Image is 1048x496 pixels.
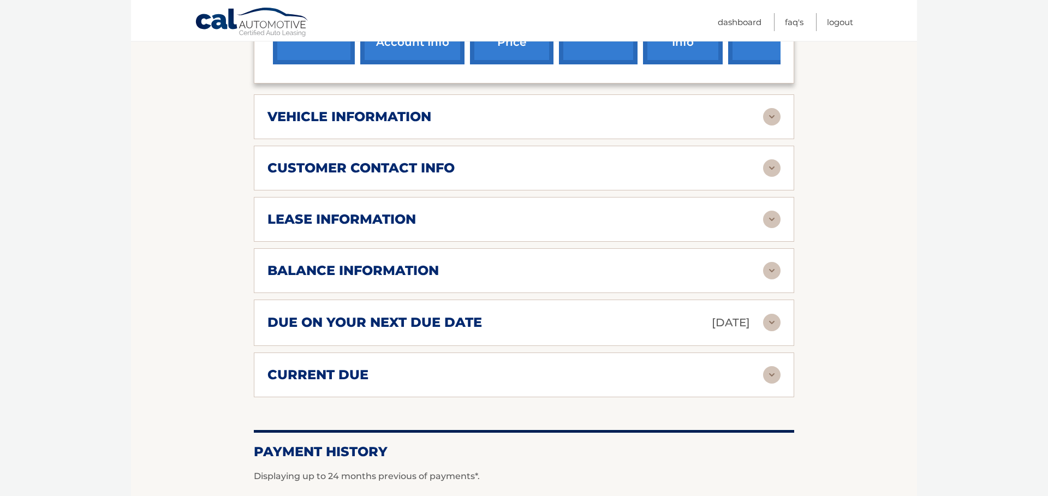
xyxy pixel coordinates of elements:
h2: due on your next due date [267,314,482,331]
h2: balance information [267,262,439,279]
a: Dashboard [718,13,761,31]
img: accordion-rest.svg [763,211,781,228]
h2: Payment History [254,444,794,460]
h2: lease information [267,211,416,228]
h2: vehicle information [267,109,431,125]
img: accordion-rest.svg [763,366,781,384]
p: Displaying up to 24 months previous of payments*. [254,470,794,483]
img: accordion-rest.svg [763,108,781,126]
a: Cal Automotive [195,7,309,39]
a: Logout [827,13,853,31]
img: accordion-rest.svg [763,159,781,177]
p: [DATE] [712,313,750,332]
img: accordion-rest.svg [763,314,781,331]
a: FAQ's [785,13,803,31]
h2: current due [267,367,368,383]
h2: customer contact info [267,160,455,176]
img: accordion-rest.svg [763,262,781,279]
